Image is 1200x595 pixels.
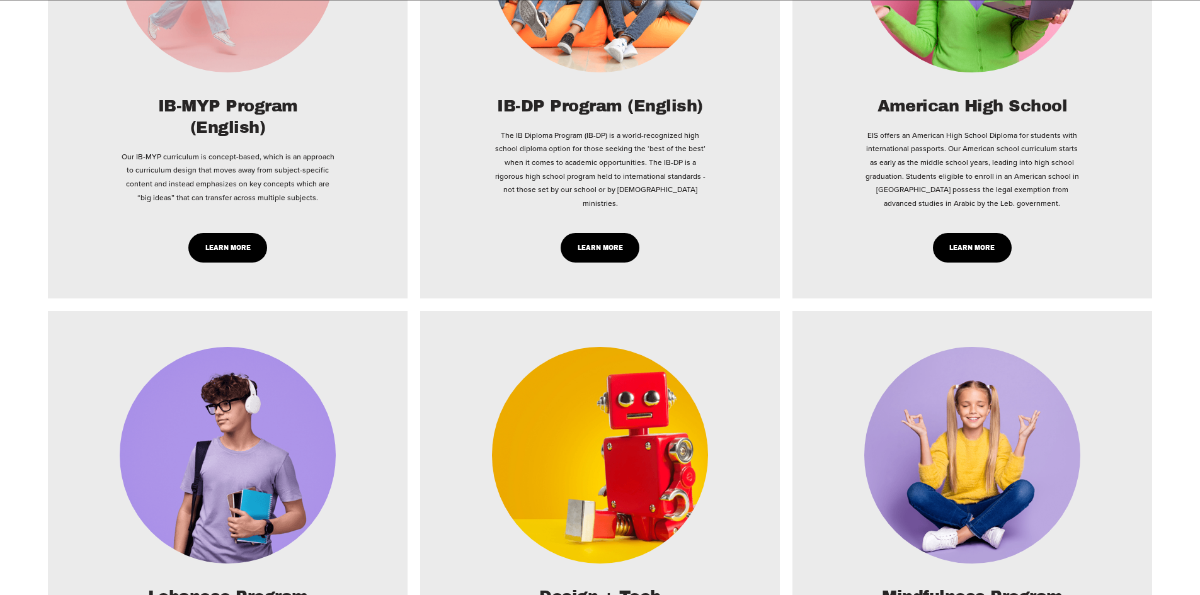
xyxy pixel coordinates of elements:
img: Best Lebanese School in Lebanon [120,347,336,564]
img: Leading School [864,347,1080,564]
img: Tech School in Lebanon [492,347,708,564]
a: Learn More [561,233,639,263]
h2: IB-DP Program (English) [492,96,708,117]
a: Learn More [933,233,1012,263]
h2: American High School [864,96,1080,117]
h2: IB-MYP Program (English) [120,96,336,139]
p: The IB Diploma Program (IB-DP) is a world-recognized high school diploma option for those seeking... [492,128,708,210]
p: Our IB-MYP curriculum is concept-based, which is an approach to curriculum design that moves away... [120,150,336,204]
a: Learn More [188,233,267,263]
p: EIS offers an American High School Diploma for students with international passports. Our America... [864,128,1080,210]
